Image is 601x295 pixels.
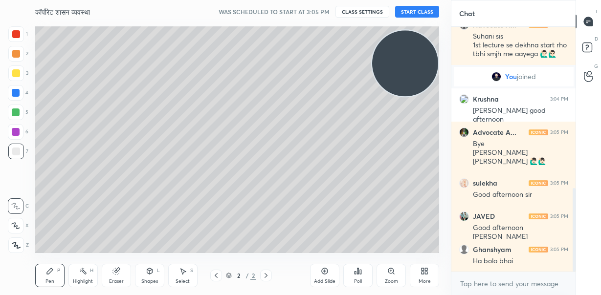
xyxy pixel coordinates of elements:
[473,139,568,167] div: Bye [PERSON_NAME] [PERSON_NAME] 🙋🏻‍♂️🙋🏻‍♂️
[473,190,568,200] div: Good afternoon sir
[550,96,568,102] div: 3:04 PM
[176,279,190,284] div: Select
[73,279,93,284] div: Highlight
[109,279,124,284] div: Eraser
[505,73,517,81] span: You
[90,268,93,273] div: H
[234,273,244,278] div: 2
[459,94,469,104] img: 3
[8,26,28,42] div: 1
[529,129,548,135] img: iconic-light.a09c19a4.png
[473,128,516,137] h6: Advocate A...
[459,245,469,254] img: default.png
[451,0,483,26] p: Chat
[451,27,576,272] div: grid
[8,237,29,253] div: Z
[491,72,501,82] img: f9ccca8c0f2a4140a925b53a1f6875b4.jpg
[550,180,568,186] div: 3:05 PM
[550,213,568,219] div: 3:05 PM
[473,212,495,221] h6: JAVED
[35,7,90,17] h4: कॉर्पोरेट शासन व्यवस्था
[473,95,499,104] h6: Krushna
[473,179,497,188] h6: sulekha
[459,178,469,188] img: c8eb2952c90b4e72ac929db40d578076.jpg
[8,65,28,81] div: 3
[473,32,568,59] div: Suhani sis 1st lecture se dekhna start rho tbhi smjh me aayega 🙋🏻‍♂️🙋🏻‍♂️
[459,127,469,137] img: 7d53beb2b6274784b34418eb7cd6c706.jpg
[517,73,536,81] span: joined
[8,85,28,101] div: 4
[8,144,28,159] div: 7
[473,256,568,266] div: Ha bolo bhai
[594,63,598,70] p: G
[314,279,335,284] div: Add Slide
[8,124,28,140] div: 6
[354,279,362,284] div: Poll
[245,273,248,278] div: /
[529,180,548,186] img: iconic-light.a09c19a4.png
[385,279,398,284] div: Zoom
[550,247,568,253] div: 3:05 PM
[419,279,431,284] div: More
[250,271,256,280] div: 2
[57,268,60,273] div: P
[8,105,28,120] div: 5
[459,211,469,221] img: d3becdec0278475f9c14a73be83cb8a6.jpg
[8,46,28,62] div: 2
[141,279,158,284] div: Shapes
[595,8,598,15] p: T
[8,218,29,233] div: X
[473,223,568,242] div: Good afternoon [PERSON_NAME]
[473,245,512,254] h6: Ghanshyam
[395,6,439,18] button: START CLASS
[529,247,548,253] img: iconic-light.a09c19a4.png
[529,213,548,219] img: iconic-light.a09c19a4.png
[45,279,54,284] div: Pen
[190,268,193,273] div: S
[335,6,389,18] button: CLASS SETTINGS
[473,106,568,125] div: [PERSON_NAME] good afternoon
[595,35,598,42] p: D
[157,268,160,273] div: L
[219,7,330,16] h5: WAS SCHEDULED TO START AT 3:05 PM
[550,129,568,135] div: 3:05 PM
[8,198,29,214] div: C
